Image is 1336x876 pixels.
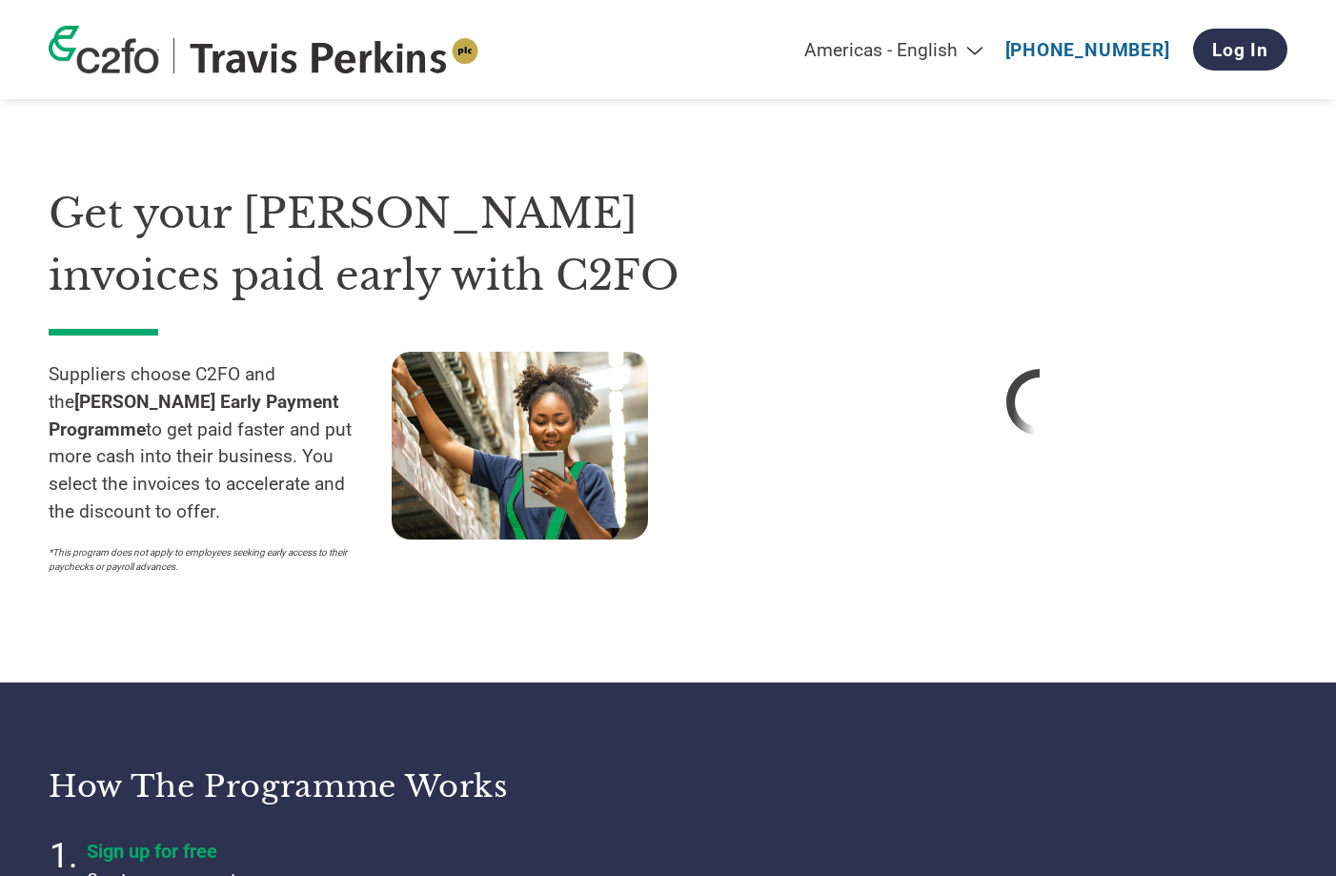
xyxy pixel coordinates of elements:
p: Suppliers choose C2FO and the to get paid faster and put more cash into their business. You selec... [49,361,392,526]
a: Log In [1193,29,1287,71]
h1: Get your [PERSON_NAME] invoices paid early with C2FO [49,183,735,306]
img: supply chain worker [392,352,648,540]
p: *This program does not apply to employees seeking early access to their paychecks or payroll adva... [49,545,373,574]
img: Travis Perkins [189,38,479,73]
a: [PHONE_NUMBER] [1005,39,1170,61]
strong: [PERSON_NAME] Early Payment Programme [49,391,339,440]
img: c2fo logo [49,26,159,73]
h3: How the programme works [49,767,644,805]
h4: Sign up for free [87,840,563,863]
